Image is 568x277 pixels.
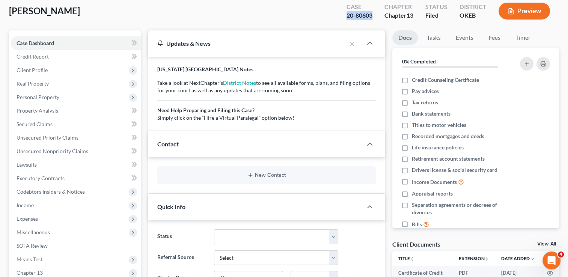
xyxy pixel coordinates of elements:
span: Drivers license & social security card [412,166,497,174]
i: unfold_more [485,257,489,261]
span: Contact [157,140,179,148]
a: View All [537,241,556,247]
a: Executory Contracts [11,172,141,185]
span: Bank statements [412,110,450,117]
div: Chapter [384,11,413,20]
p: [US_STATE] [GEOGRAPHIC_DATA] Notes [157,66,376,73]
span: Life insurance policies [412,144,464,151]
div: OKEB [460,11,487,20]
b: Need Help Preparing and Filing this Case? [157,107,255,113]
iframe: Intercom live chat [542,251,560,269]
button: Preview [499,3,550,20]
label: Referral Source [154,250,210,265]
span: Titles to motor vehicles [412,121,466,129]
span: Personal Property [17,94,59,100]
a: Timer [509,30,536,45]
span: Income Documents [412,178,457,186]
button: × [350,39,355,48]
div: Updates & News [157,39,337,47]
span: Case Dashboard [17,40,54,46]
span: Executory Contracts [17,175,65,181]
span: Means Test [17,256,42,262]
span: Income [17,202,34,208]
div: Client Documents [392,240,440,248]
i: expand_more [530,257,535,261]
span: Pay advices [412,87,439,95]
a: Date Added expand_more [501,256,535,261]
span: Bills [412,221,422,228]
span: Secured Claims [17,121,53,127]
p: Take a look at NextChapter's to see all available forms, plans, and filing options for your court... [157,79,376,122]
span: Real Property [17,80,49,87]
a: Secured Claims [11,117,141,131]
span: Expenses [17,215,38,222]
span: Quick Info [157,203,185,210]
div: Chapter [384,3,413,11]
span: Recorded mortgages and deeds [412,132,484,140]
div: District [460,3,487,11]
button: New Contact [163,172,370,178]
span: Appraisal reports [412,190,453,197]
span: SOFA Review [17,242,48,249]
a: Tasks [421,30,447,45]
i: unfold_more [410,257,414,261]
div: 20-80603 [347,11,372,20]
span: 4 [558,251,564,257]
span: Unsecured Nonpriority Claims [17,148,88,154]
div: Status [425,3,447,11]
span: Client Profile [17,67,48,73]
a: Case Dashboard [11,36,141,50]
a: District Notes [223,80,256,86]
a: Events [450,30,479,45]
a: Fees [482,30,506,45]
a: Extensionunfold_more [459,256,489,261]
strong: 0% Completed [402,58,436,65]
label: Status [154,229,210,244]
div: Filed [425,11,447,20]
span: Miscellaneous [17,229,50,235]
span: Credit Report [17,53,49,60]
a: Unsecured Nonpriority Claims [11,145,141,158]
span: Separation agreements or decrees of divorces [412,201,511,216]
div: Case [347,3,372,11]
a: Docs [392,30,418,45]
span: Property Analysis [17,107,58,114]
span: Unsecured Priority Claims [17,134,78,141]
span: 13 [407,12,413,19]
a: Property Analysis [11,104,141,117]
span: Tax returns [412,99,438,106]
a: Unsecured Priority Claims [11,131,141,145]
a: Titleunfold_more [398,256,414,261]
span: Chapter 13 [17,269,43,276]
span: Credit Counseling Certificate [412,76,479,84]
span: Codebtors Insiders & Notices [17,188,85,195]
a: SOFA Review [11,239,141,253]
a: Lawsuits [11,158,141,172]
span: [PERSON_NAME] [9,5,80,16]
span: Retirement account statements [412,155,485,163]
a: Credit Report [11,50,141,63]
span: Lawsuits [17,161,37,168]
